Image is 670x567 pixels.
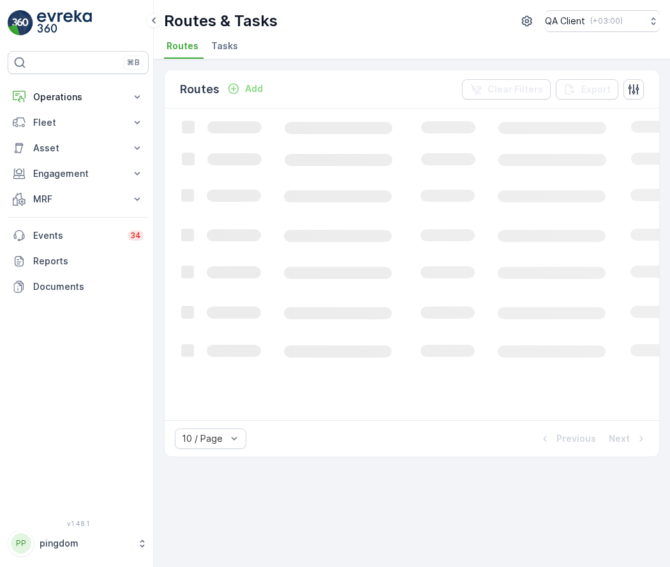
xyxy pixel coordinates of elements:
button: Fleet [8,110,149,135]
p: Engagement [33,167,123,180]
div: PP [11,533,31,554]
p: Next [609,432,630,445]
p: pingdom [40,537,131,550]
button: Export [556,79,618,100]
img: logo [8,10,33,36]
p: Operations [33,91,123,103]
button: Engagement [8,161,149,186]
a: Reports [8,248,149,274]
p: 34 [130,231,141,241]
p: MRF [33,193,123,206]
a: Events34 [8,223,149,248]
p: Documents [33,280,144,293]
span: Routes [167,40,198,52]
p: Routes & Tasks [164,11,278,31]
a: Documents [8,274,149,299]
p: QA Client [545,15,585,27]
p: Clear Filters [488,83,543,96]
button: PPpingdom [8,530,149,557]
p: Previous [556,432,596,445]
p: Export [581,83,611,96]
p: Routes [180,80,220,98]
p: Events [33,229,120,242]
span: Tasks [211,40,238,52]
p: ( +03:00 ) [590,16,623,26]
p: Add [245,82,263,95]
button: QA Client(+03:00) [545,10,660,32]
button: Previous [537,431,597,446]
p: Fleet [33,116,123,129]
span: v 1.48.1 [8,520,149,527]
p: Asset [33,142,123,155]
button: Operations [8,84,149,110]
button: Asset [8,135,149,161]
button: Clear Filters [462,79,551,100]
button: MRF [8,186,149,212]
p: ⌘B [127,57,140,68]
p: Reports [33,255,144,268]
button: Add [222,81,268,96]
button: Next [607,431,649,446]
img: logo_light-DOdMpM7g.png [37,10,92,36]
